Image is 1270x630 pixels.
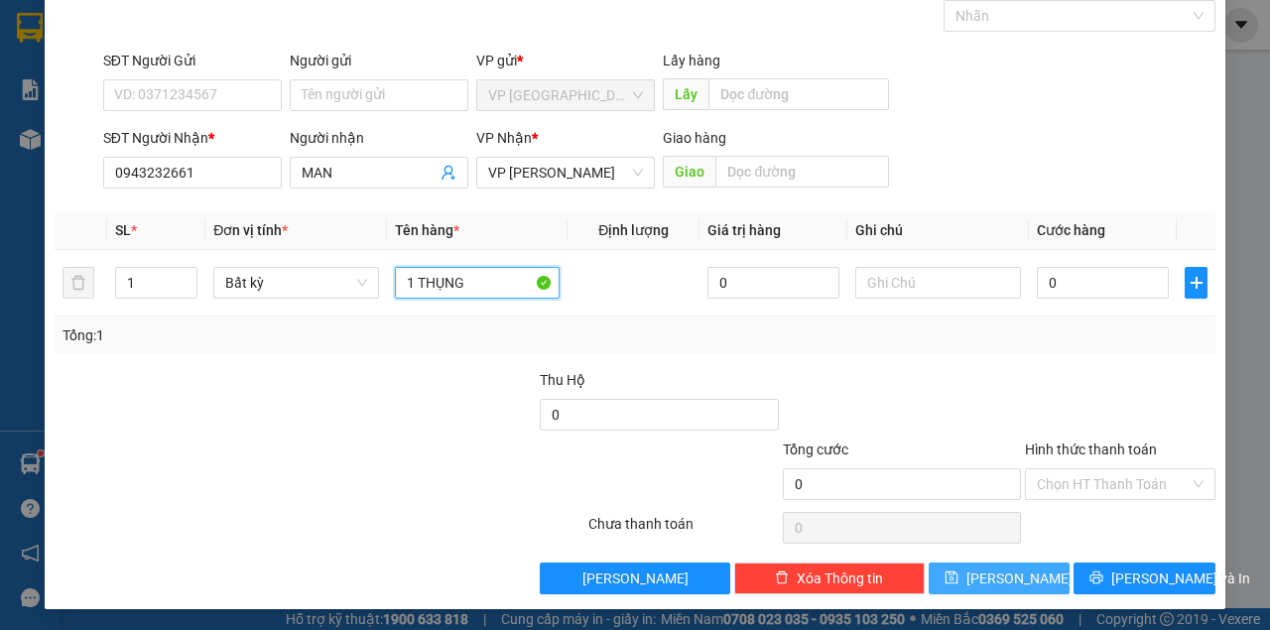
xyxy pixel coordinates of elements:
[1074,563,1215,594] button: printer[PERSON_NAME] và In
[540,563,730,594] button: [PERSON_NAME]
[715,156,888,188] input: Dọc đường
[586,513,781,548] div: Chưa thanh toán
[488,80,643,110] span: VP Sài Gòn
[734,563,925,594] button: deleteXóa Thông tin
[103,50,282,71] div: SĐT Người Gửi
[855,267,1021,299] input: Ghi Chú
[663,53,720,68] span: Lấy hàng
[707,222,781,238] span: Giá trị hàng
[63,324,492,346] div: Tổng: 1
[476,130,532,146] span: VP Nhận
[929,563,1071,594] button: save[PERSON_NAME]
[707,267,839,299] input: 0
[1186,275,1206,291] span: plus
[1111,567,1250,589] span: [PERSON_NAME] và In
[797,567,883,589] span: Xóa Thông tin
[213,222,288,238] span: Đơn vị tính
[847,211,1029,250] th: Ghi chú
[966,567,1073,589] span: [PERSON_NAME]
[708,78,888,110] input: Dọc đường
[663,78,708,110] span: Lấy
[476,50,655,71] div: VP gửi
[783,441,848,457] span: Tổng cước
[395,222,459,238] span: Tên hàng
[103,127,282,149] div: SĐT Người Nhận
[1025,441,1157,457] label: Hình thức thanh toán
[582,567,689,589] span: [PERSON_NAME]
[395,267,561,299] input: VD: Bàn, Ghế
[1089,570,1103,586] span: printer
[225,268,367,298] span: Bất kỳ
[540,372,585,388] span: Thu Hộ
[1185,267,1207,299] button: plus
[775,570,789,586] span: delete
[63,267,94,299] button: delete
[1037,222,1105,238] span: Cước hàng
[441,165,456,181] span: user-add
[488,158,643,188] span: VP Phan Thiết
[598,222,669,238] span: Định lượng
[115,222,131,238] span: SL
[290,50,468,71] div: Người gửi
[663,156,715,188] span: Giao
[945,570,958,586] span: save
[290,127,468,149] div: Người nhận
[663,130,726,146] span: Giao hàng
